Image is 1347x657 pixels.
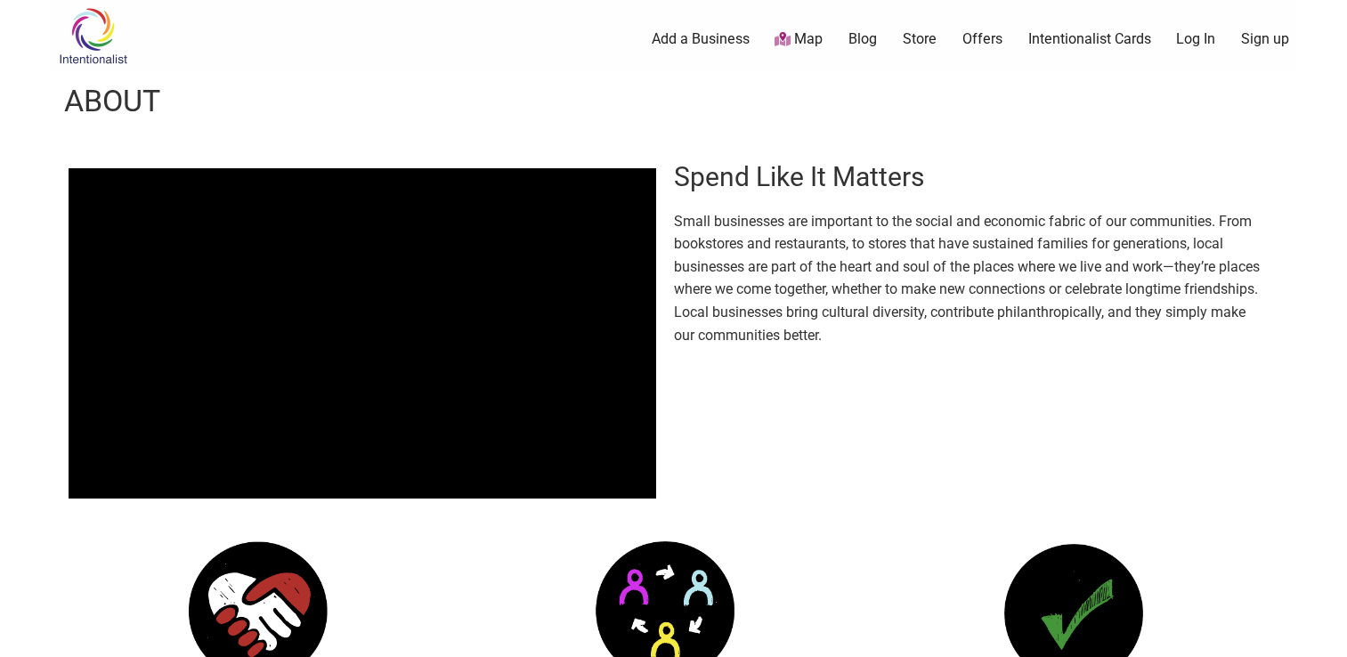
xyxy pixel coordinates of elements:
a: Log In [1176,29,1215,49]
a: Intentionalist Cards [1028,29,1151,49]
img: Intentionalist [51,7,135,65]
a: Blog [848,29,877,49]
a: Add a Business [652,29,750,49]
a: Sign up [1241,29,1289,49]
h2: Spend Like It Matters [674,158,1262,196]
p: Small businesses are important to the social and economic fabric of our communities. From booksto... [674,210,1262,347]
h1: About [64,80,160,123]
a: Map [775,29,823,50]
a: Offers [962,29,1002,49]
a: Store [903,29,937,49]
